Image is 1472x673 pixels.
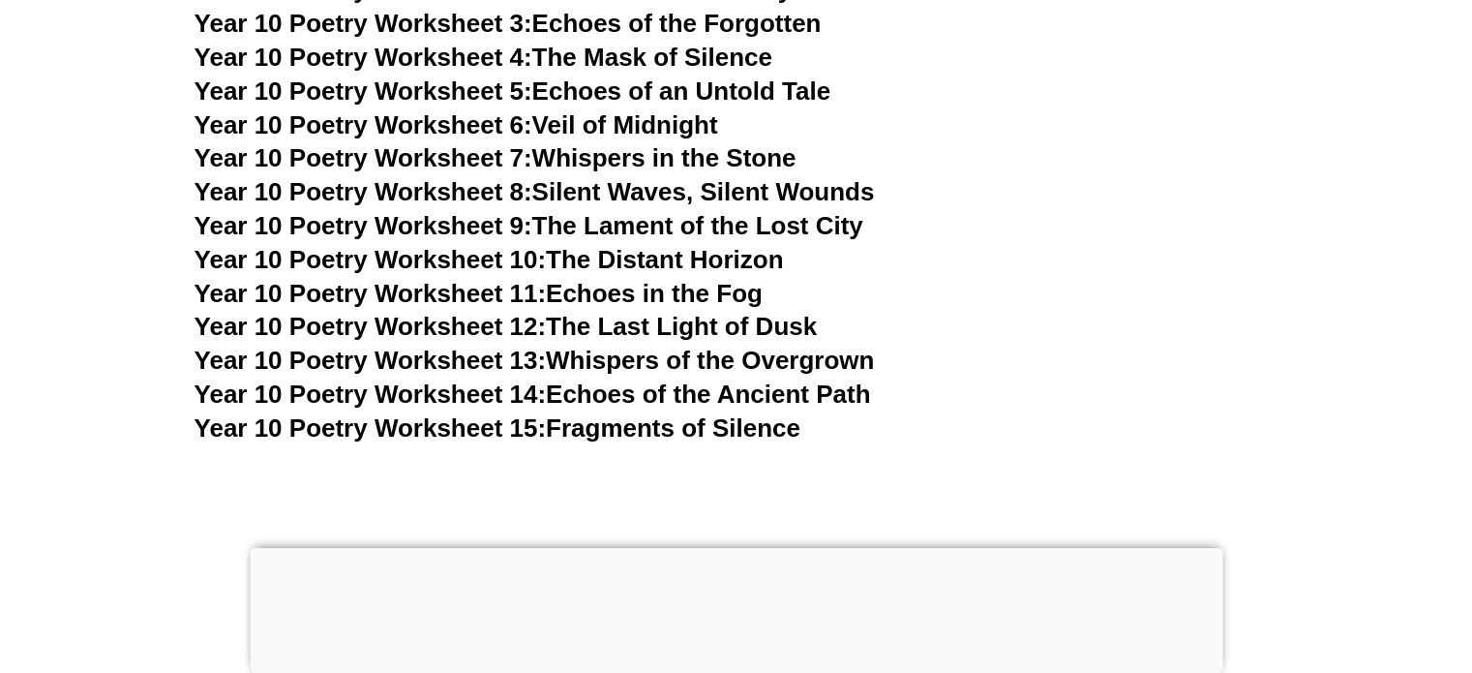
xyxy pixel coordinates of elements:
[195,143,796,172] a: Year 10 Poetry Worksheet 7:Whispers in the Stone
[195,177,532,206] span: Year 10 Poetry Worksheet 8:
[195,76,831,106] a: Year 10 Poetry Worksheet 5:Echoes of an Untold Tale
[195,177,875,206] a: Year 10 Poetry Worksheet 8:Silent Waves, Silent Wounds
[250,548,1222,668] iframe: Advertisement
[195,245,784,274] a: Year 10 Poetry Worksheet 10:The Distant Horizon
[195,43,532,72] span: Year 10 Poetry Worksheet 4:
[195,9,532,38] span: Year 10 Poetry Worksheet 3:
[1150,455,1472,673] iframe: Chat Widget
[195,312,547,341] span: Year 10 Poetry Worksheet 12:
[195,413,800,443] a: Year 10 Poetry Worksheet 15:Fragments of Silence
[195,9,822,38] a: Year 10 Poetry Worksheet 3:Echoes of the Forgotten
[195,143,532,172] span: Year 10 Poetry Worksheet 7:
[195,211,532,240] span: Year 10 Poetry Worksheet 9:
[195,110,718,139] a: Year 10 Poetry Worksheet 6:Veil of Midnight
[195,279,763,308] a: Year 10 Poetry Worksheet 11:Echoes in the Fog
[195,76,532,106] span: Year 10 Poetry Worksheet 5:
[195,245,547,274] span: Year 10 Poetry Worksheet 10:
[195,312,818,341] a: Year 10 Poetry Worksheet 12:The Last Light of Dusk
[195,346,875,375] a: Year 10 Poetry Worksheet 13:Whispers of the Overgrown
[195,380,547,409] span: Year 10 Poetry Worksheet 14:
[195,211,863,240] a: Year 10 Poetry Worksheet 9:The Lament of the Lost City
[195,110,532,139] span: Year 10 Poetry Worksheet 6:
[195,380,871,409] a: Year 10 Poetry Worksheet 14:Echoes of the Ancient Path
[195,43,772,72] a: Year 10 Poetry Worksheet 4:The Mask of Silence
[195,413,547,443] span: Year 10 Poetry Worksheet 15:
[195,279,547,308] span: Year 10 Poetry Worksheet 11:
[195,346,547,375] span: Year 10 Poetry Worksheet 13:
